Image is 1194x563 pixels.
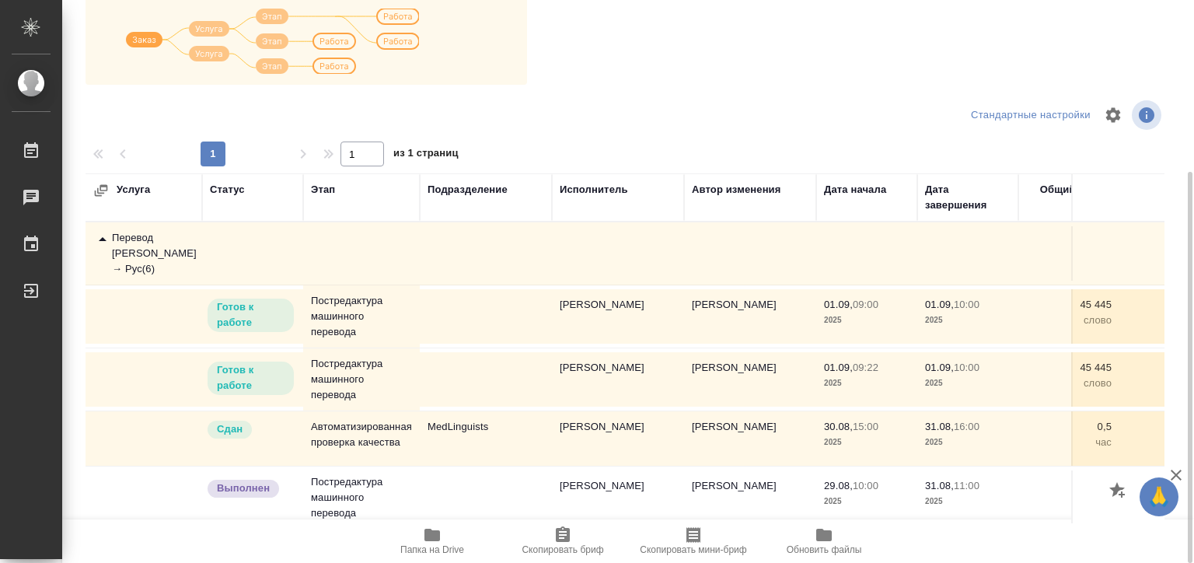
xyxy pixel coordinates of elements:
[1026,494,1112,509] p: слово
[93,230,194,277] div: Перевод [PERSON_NAME] → Рус ( 6 )
[684,289,816,344] td: [PERSON_NAME]
[428,182,508,198] div: Подразделение
[640,544,746,555] span: Скопировать мини-бриф
[552,352,684,407] td: [PERSON_NAME]
[824,376,909,391] p: 2025
[853,480,878,491] p: 10:00
[954,299,979,310] p: 10:00
[925,182,1011,213] div: Дата завершения
[1026,297,1112,313] p: 45 445
[311,293,412,340] p: Постредактура машинного перевода
[1146,481,1172,513] span: 🙏
[684,411,816,466] td: [PERSON_NAME]
[217,299,285,330] p: Готов к работе
[1132,100,1164,130] span: Посмотреть информацию
[400,544,464,555] span: Папка на Drive
[1140,477,1178,516] button: 🙏
[853,299,878,310] p: 09:00
[824,421,853,432] p: 30.08,
[552,411,684,466] td: [PERSON_NAME]
[311,474,412,521] p: Постредактура машинного перевода
[497,519,628,563] button: Скопировать бриф
[925,299,954,310] p: 01.09,
[954,362,979,373] p: 10:00
[824,480,853,491] p: 29.08,
[552,470,684,525] td: [PERSON_NAME]
[684,470,816,525] td: [PERSON_NAME]
[367,519,497,563] button: Папка на Drive
[1026,478,1112,494] p: 1 000
[1026,376,1112,391] p: слово
[824,299,853,310] p: 01.09,
[954,480,979,491] p: 11:00
[420,411,552,466] td: MedLinguists
[1026,435,1112,450] p: час
[93,183,109,198] button: Развернуть
[93,182,249,198] div: Услуга
[853,421,878,432] p: 15:00
[1026,419,1112,435] p: 0,5
[759,519,889,563] button: Обновить файлы
[311,182,335,198] div: Этап
[393,144,459,166] span: из 1 страниц
[210,182,245,198] div: Статус
[552,289,684,344] td: [PERSON_NAME]
[522,544,603,555] span: Скопировать бриф
[217,362,285,393] p: Готов к работе
[787,544,862,555] span: Обновить файлы
[967,103,1094,128] div: split button
[217,481,270,496] p: Выполнен
[824,494,909,509] p: 2025
[684,352,816,407] td: [PERSON_NAME]
[824,182,886,198] div: Дата начала
[824,313,909,328] p: 2025
[311,356,412,403] p: Постредактура машинного перевода
[925,421,954,432] p: 31.08,
[853,362,878,373] p: 09:22
[311,419,412,450] p: Автоматизированная проверка качества
[925,480,954,491] p: 31.08,
[1105,478,1132,505] button: Добавить оценку
[925,435,1011,450] p: 2025
[925,376,1011,391] p: 2025
[1094,96,1132,134] span: Настроить таблицу
[1026,313,1112,328] p: слово
[824,435,909,450] p: 2025
[925,494,1011,509] p: 2025
[692,182,780,198] div: Автор изменения
[954,421,979,432] p: 16:00
[824,362,853,373] p: 01.09,
[1040,182,1112,198] div: Общий объем
[1026,360,1112,376] p: 45 445
[628,519,759,563] button: Скопировать мини-бриф
[925,362,954,373] p: 01.09,
[925,313,1011,328] p: 2025
[217,421,243,437] p: Сдан
[560,182,628,198] div: Исполнитель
